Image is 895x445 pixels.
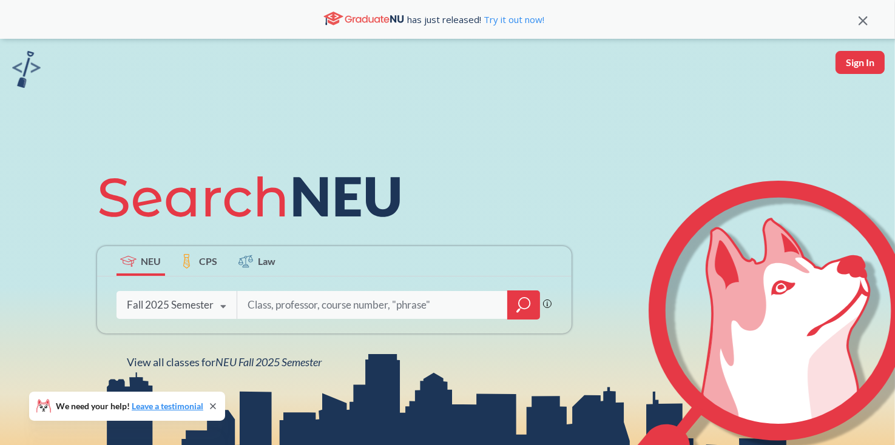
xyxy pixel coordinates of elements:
span: CPS [199,254,217,268]
span: has just released! [407,13,544,26]
a: Try it out now! [481,13,544,25]
a: Leave a testimonial [132,401,203,411]
img: sandbox logo [12,51,41,88]
div: Fall 2025 Semester [127,298,214,312]
div: magnifying glass [507,290,540,320]
input: Class, professor, course number, "phrase" [246,292,499,318]
a: sandbox logo [12,51,41,92]
span: Law [258,254,276,268]
span: View all classes for [127,355,322,369]
button: Sign In [836,51,885,74]
svg: magnifying glass [516,296,531,313]
span: We need your help! [56,402,203,410]
span: NEU Fall 2025 Semester [216,355,322,369]
span: NEU [141,254,161,268]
